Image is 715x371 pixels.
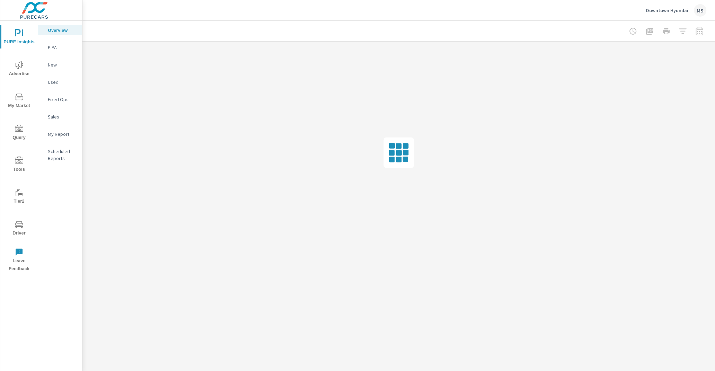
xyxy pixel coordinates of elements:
p: Overview [48,27,77,34]
span: Advertise [2,61,36,78]
span: Tier2 [2,188,36,205]
div: PIPA [38,42,82,53]
div: nav menu [0,21,38,276]
span: Driver [2,220,36,237]
div: My Report [38,129,82,139]
p: Downtown Hyundai [646,7,689,14]
p: New [48,61,77,68]
div: MS [694,4,707,17]
span: PURE Insights [2,29,36,46]
p: Sales [48,113,77,120]
div: Scheduled Reports [38,146,82,164]
p: My Report [48,131,77,138]
span: Tools [2,157,36,174]
p: PIPA [48,44,77,51]
div: Sales [38,112,82,122]
p: Used [48,79,77,86]
span: My Market [2,93,36,110]
span: Query [2,125,36,142]
div: Fixed Ops [38,94,82,105]
p: Scheduled Reports [48,148,77,162]
span: Leave Feedback [2,248,36,273]
div: Used [38,77,82,87]
div: Overview [38,25,82,35]
p: Fixed Ops [48,96,77,103]
div: New [38,60,82,70]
